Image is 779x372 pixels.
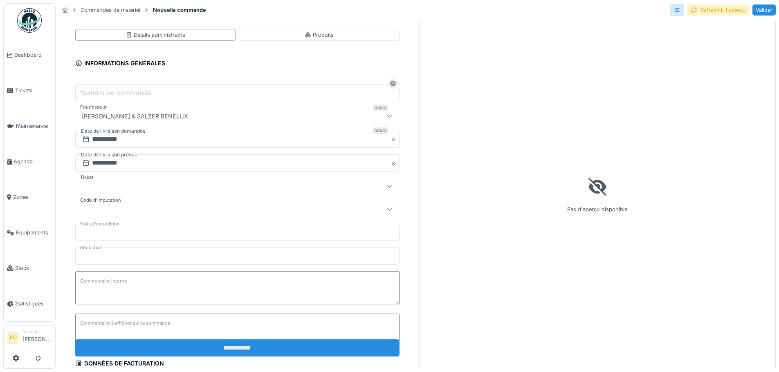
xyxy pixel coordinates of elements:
[79,318,172,328] label: Commentaire à afficher sur la commande
[150,6,209,14] strong: Nouvelle commande
[4,215,55,250] a: Équipements
[14,51,52,59] span: Dashboard
[79,276,129,286] label: Commentaire interne
[79,111,191,121] div: [PERSON_NAME] & SALZER BENELUX
[15,87,52,94] span: Tickets
[22,329,52,346] li: [PERSON_NAME]
[752,4,776,16] div: Valider
[4,286,55,321] a: Statistiques
[687,4,749,16] div: Rafraîchir l'aperçu
[4,179,55,215] a: Zones
[4,108,55,144] a: Maintenance
[373,127,388,134] div: Requis
[13,193,52,201] span: Zones
[79,244,104,251] label: Réduction
[79,88,153,98] label: Numéro de commande
[80,127,146,136] label: Date de livraison demandée
[7,329,52,348] a: FC Manager[PERSON_NAME]
[79,104,108,111] label: Fournisseur
[79,197,123,204] label: Code d'imputation
[16,122,52,130] span: Maintenance
[4,250,55,286] a: Stock
[126,31,185,39] div: Détails administratifs
[80,150,138,159] label: Date de livraison prévue
[75,57,165,71] div: Informations générales
[17,8,42,33] img: Badge_color-CXgf-gQk.svg
[15,264,52,272] span: Stock
[4,73,55,108] a: Tickets
[4,37,55,73] a: Dashboard
[22,329,52,335] div: Manager
[7,332,19,344] li: FC
[373,105,388,111] div: Requis
[15,300,52,307] span: Statistiques
[391,154,400,172] button: Close
[419,19,776,370] div: Pas d'aperçu disponible
[4,144,55,179] a: Agenda
[391,131,400,148] button: Close
[79,221,121,227] label: Frais d'expédition
[81,6,140,14] div: Commandes de matériel
[13,158,52,165] span: Agenda
[305,31,334,39] div: Produits
[79,174,95,181] label: Ticket
[16,229,52,236] span: Équipements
